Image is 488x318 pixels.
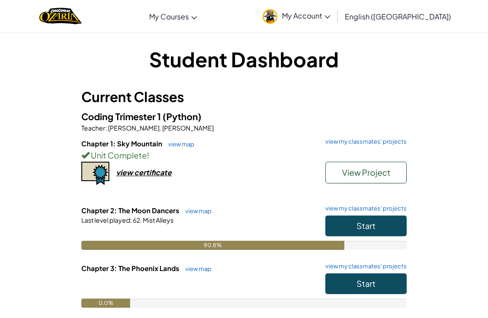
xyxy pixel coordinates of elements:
a: My Courses [145,4,202,28]
span: (Python) [163,111,202,122]
img: certificate-icon.png [81,162,109,185]
button: Start [325,215,407,236]
span: View Project [342,167,390,178]
span: 62. [132,216,142,224]
a: view map [164,140,194,148]
span: ! [147,150,149,160]
span: Teacher [81,124,105,132]
span: Chapter 2: The Moon Dancers [81,206,181,215]
h3: Current Classes [81,87,407,107]
span: Unit Complete [89,150,147,160]
span: My Courses [149,12,189,21]
span: Start [357,278,375,289]
button: View Project [325,162,407,183]
span: Chapter 1: Sky Mountain [81,139,164,148]
span: English ([GEOGRAPHIC_DATA]) [345,12,451,21]
span: Start [357,220,375,231]
span: Mist Alleys [142,216,174,224]
a: view my classmates' projects [321,139,407,145]
a: view map [181,265,211,272]
span: [PERSON_NAME]. [PERSON_NAME] [107,124,214,132]
span: Coding Trimester 1 [81,111,163,122]
button: Start [325,273,407,294]
span: Last level played [81,216,130,224]
span: : [105,124,107,132]
a: view map [181,207,211,215]
a: view certificate [81,168,172,177]
span: Chapter 3: The Phoenix Lands [81,264,181,272]
img: Home [39,7,81,25]
a: view my classmates' projects [321,206,407,211]
span: : [130,216,132,224]
h1: Student Dashboard [81,45,407,73]
a: My Account [258,2,335,30]
a: English ([GEOGRAPHIC_DATA]) [340,4,455,28]
a: Ozaria by CodeCombat logo [39,7,81,25]
div: 80.8% [81,241,344,250]
a: view my classmates' projects [321,263,407,269]
div: 0.0% [81,299,130,308]
span: My Account [282,11,330,20]
img: avatar [263,9,277,24]
div: view certificate [116,168,172,177]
